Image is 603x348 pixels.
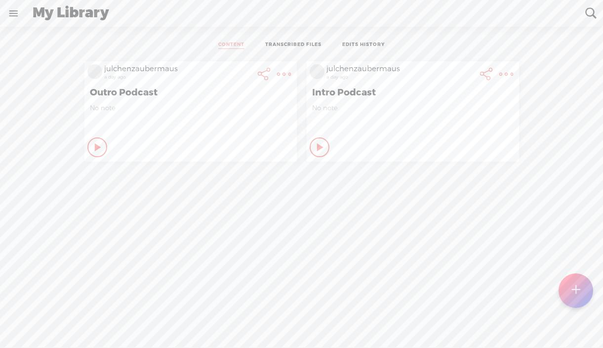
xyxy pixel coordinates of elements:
[312,87,514,98] span: Intro Podcast
[326,74,475,80] div: a day ago
[310,64,324,79] img: videoLoading.png
[218,42,244,49] a: CONTENT
[104,74,252,80] div: a day ago
[326,64,475,74] div: julchenzaubermaus
[265,42,322,49] a: TRANSCRIBED FILES
[312,104,514,112] span: No note
[87,64,102,79] img: videoLoading.png
[90,87,291,98] span: Outro Podcast
[90,104,291,112] span: No note
[26,0,578,26] div: My Library
[104,64,252,74] div: julchenzaubermaus
[342,42,385,49] a: EDITS HISTORY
